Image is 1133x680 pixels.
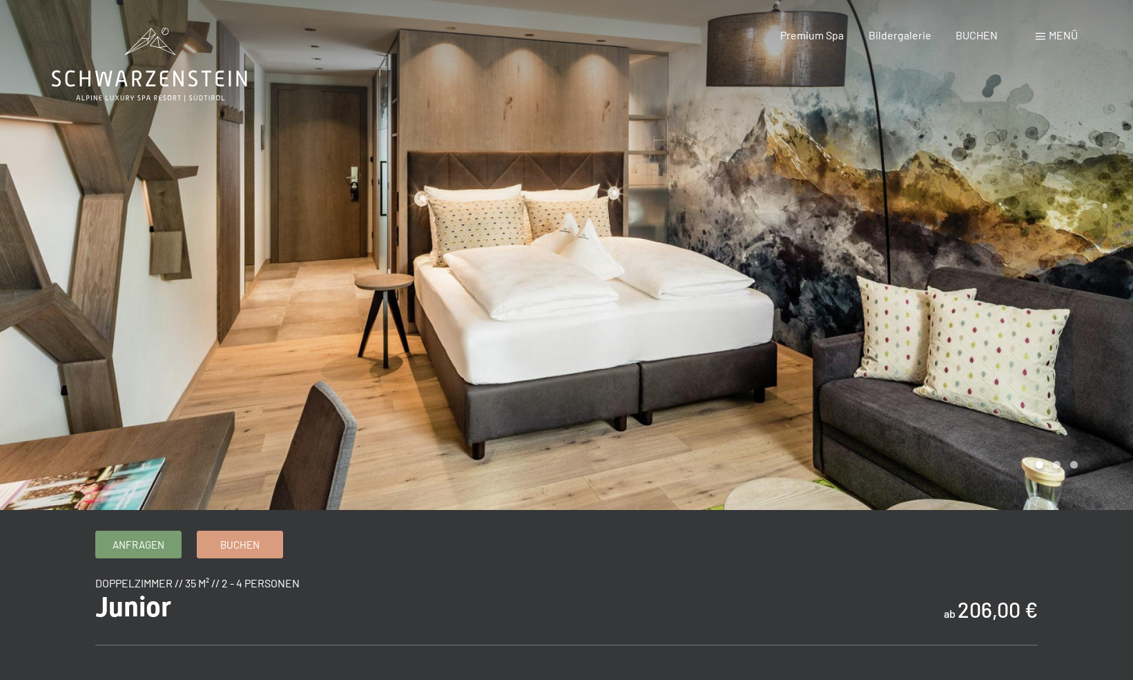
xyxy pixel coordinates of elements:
[220,538,260,552] span: Buchen
[113,538,164,552] span: Anfragen
[95,576,300,589] span: Doppelzimmer // 35 m² // 2 - 4 Personen
[869,28,931,41] a: Bildergalerie
[96,531,181,558] a: Anfragen
[95,591,171,623] span: Junior
[197,531,282,558] a: Buchen
[956,28,998,41] a: BUCHEN
[1049,28,1078,41] span: Menü
[958,597,1038,622] b: 206,00 €
[780,28,844,41] a: Premium Spa
[944,607,956,620] span: ab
